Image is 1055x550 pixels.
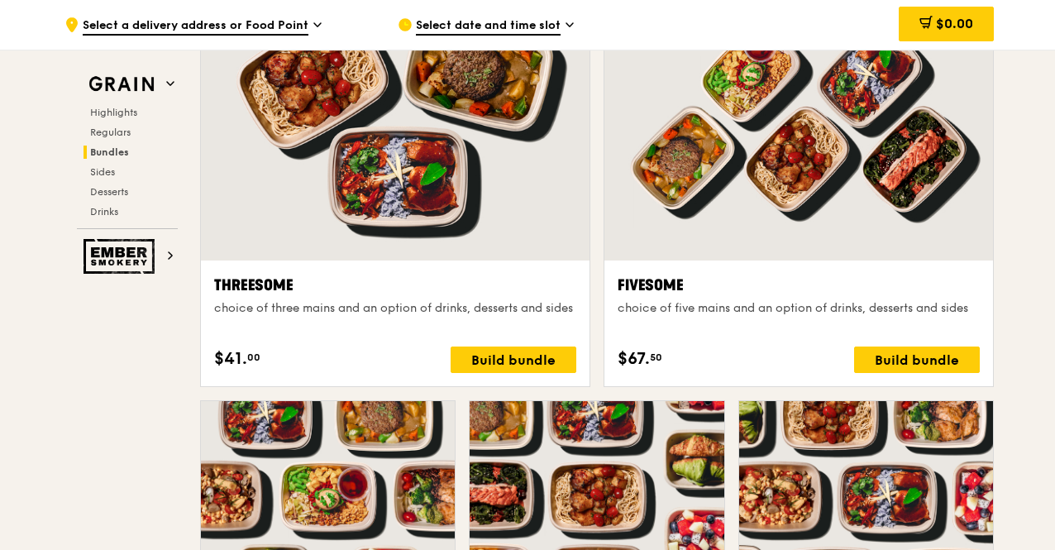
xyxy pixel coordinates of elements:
span: 00 [247,351,260,364]
img: Ember Smokery web logo [84,239,160,274]
span: Highlights [90,107,137,118]
img: Grain web logo [84,69,160,99]
span: Bundles [90,146,129,158]
div: Build bundle [854,347,980,373]
span: Desserts [90,186,128,198]
span: Select date and time slot [416,17,561,36]
span: $41. [214,347,247,371]
div: Threesome [214,274,576,297]
span: 50 [650,351,662,364]
div: Build bundle [451,347,576,373]
span: $67. [618,347,650,371]
div: Fivesome [618,274,980,297]
span: Drinks [90,206,118,218]
span: Sides [90,166,115,178]
span: Select a delivery address or Food Point [83,17,308,36]
div: choice of five mains and an option of drinks, desserts and sides [618,300,980,317]
div: choice of three mains and an option of drinks, desserts and sides [214,300,576,317]
span: Regulars [90,127,131,138]
span: $0.00 [936,16,973,31]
